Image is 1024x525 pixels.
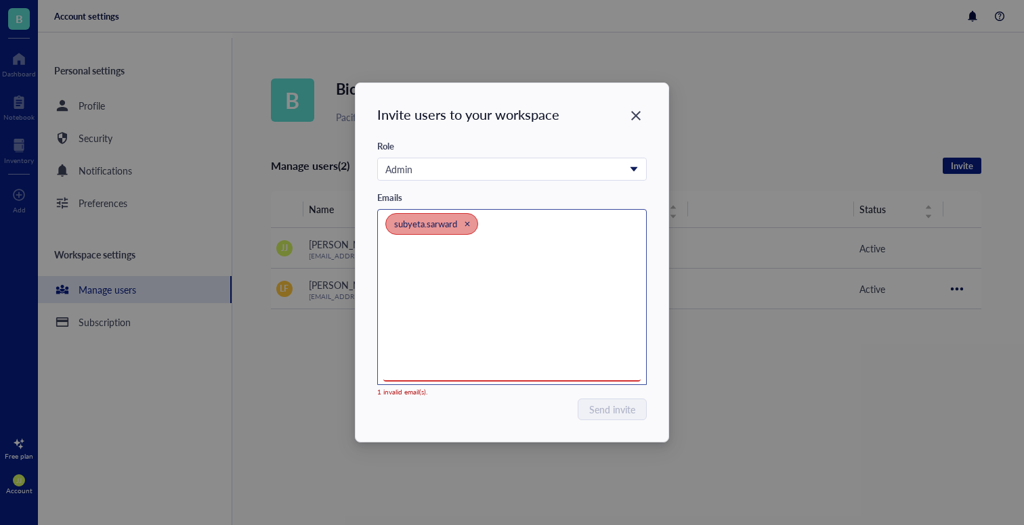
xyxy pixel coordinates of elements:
div: Emails [377,191,402,204]
span: Close [625,108,647,124]
button: Close [625,105,647,127]
button: Send invite [578,398,647,420]
div: Close [463,219,472,229]
div: Invite users to your workspace [377,105,559,124]
span: subyeta.sarward [394,217,457,230]
div: Role [377,140,394,152]
div: Admin [385,162,624,177]
div: 1 invalid email(s). [377,388,595,396]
